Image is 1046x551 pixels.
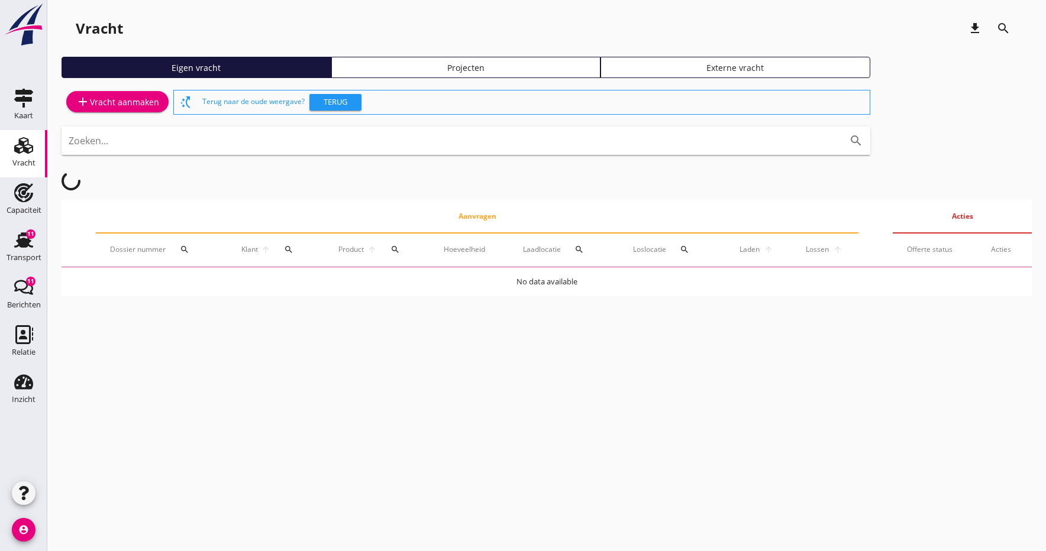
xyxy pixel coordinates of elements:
[803,244,831,255] span: Lossen
[831,245,844,254] i: arrow_upward
[606,61,865,74] div: Externe vracht
[633,235,709,264] div: Loslocatie
[240,244,260,255] span: Klant
[893,200,1032,233] th: Acties
[26,229,35,239] div: 11
[66,91,169,112] a: Vracht aanmaken
[337,61,596,74] div: Projecten
[738,244,762,255] span: Laden
[907,244,963,255] div: Offerte status
[7,254,41,261] div: Transport
[680,245,689,254] i: search
[260,245,272,254] i: arrow_upward
[180,245,189,254] i: search
[314,96,357,108] div: Terug
[14,112,33,119] div: Kaart
[996,21,1011,35] i: search
[7,301,41,309] div: Berichten
[202,90,865,114] div: Terug naar de oude weergave?
[601,57,870,78] a: Externe vracht
[309,94,361,111] button: Terug
[179,95,193,109] i: switch_access_shortcut
[762,245,776,254] i: arrow_upward
[76,19,123,38] div: Vracht
[574,245,584,254] i: search
[849,134,863,148] i: search
[12,159,35,167] div: Vracht
[76,95,159,109] div: Vracht aanmaken
[2,3,45,47] img: logo-small.a267ee39.svg
[62,57,331,78] a: Eigen vracht
[331,57,601,78] a: Projecten
[284,245,293,254] i: search
[76,95,90,109] i: add
[523,235,605,264] div: Laadlocatie
[7,206,41,214] div: Capaciteit
[110,235,212,264] div: Dossier nummer
[12,396,35,403] div: Inzicht
[67,61,326,74] div: Eigen vracht
[444,244,495,255] div: Hoeveelheid
[12,348,35,356] div: Relatie
[991,244,1018,255] div: Acties
[968,21,982,35] i: download
[366,245,378,254] i: arrow_upward
[390,245,400,254] i: search
[62,268,1032,296] td: No data available
[26,277,35,286] div: 11
[69,131,830,150] input: Zoeken...
[12,518,35,542] i: account_circle
[96,200,858,233] th: Aanvragen
[337,244,365,255] span: Product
